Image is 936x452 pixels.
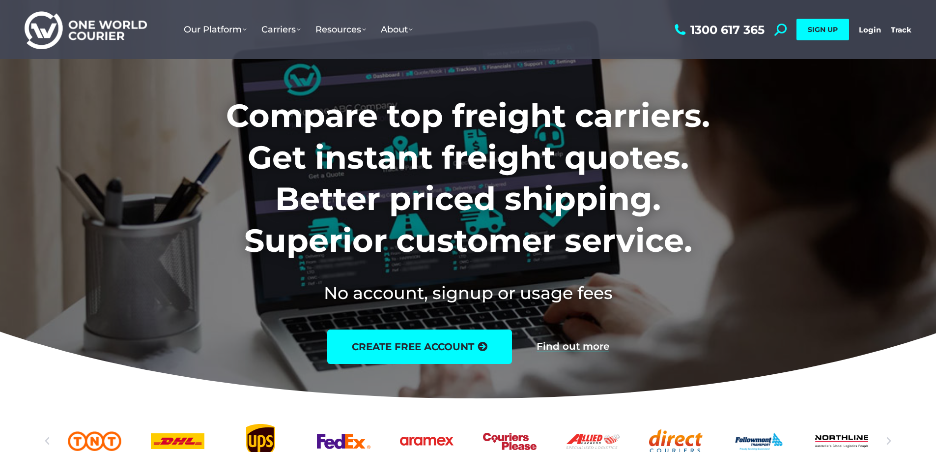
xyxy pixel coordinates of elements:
span: SIGN UP [808,25,838,34]
span: Our Platform [184,24,247,35]
a: create free account [327,330,512,364]
a: About [373,14,420,45]
span: Carriers [261,24,301,35]
a: 1300 617 365 [672,24,765,36]
h2: No account, signup or usage fees [161,281,775,305]
a: SIGN UP [796,19,849,40]
img: One World Courier [25,10,147,50]
a: Resources [308,14,373,45]
a: Our Platform [176,14,254,45]
span: About [381,24,413,35]
a: Carriers [254,14,308,45]
a: Find out more [537,341,609,352]
a: Track [891,25,911,34]
h1: Compare top freight carriers. Get instant freight quotes. Better priced shipping. Superior custom... [161,95,775,261]
a: Login [859,25,881,34]
span: Resources [315,24,366,35]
